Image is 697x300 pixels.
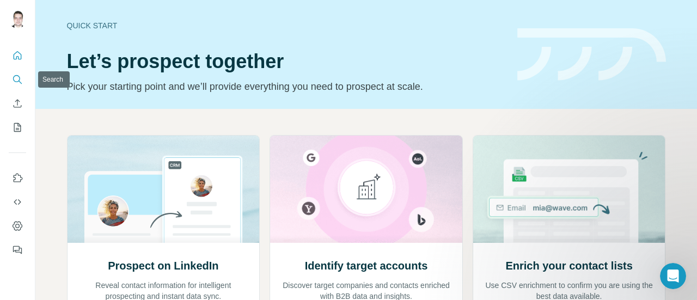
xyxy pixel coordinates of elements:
h2: Identify target accounts [305,258,428,273]
button: Dashboard [9,216,26,236]
img: Enrich your contact lists [473,136,666,243]
button: Use Surfe on LinkedIn [9,168,26,188]
button: Use Surfe API [9,192,26,212]
img: Prospect on LinkedIn [67,136,260,243]
img: Identify target accounts [270,136,463,243]
div: Quick start [67,20,504,31]
h1: Let’s prospect together [67,51,504,72]
button: Feedback [9,240,26,260]
img: Avatar [9,11,26,28]
button: My lists [9,118,26,137]
button: Enrich CSV [9,94,26,113]
iframe: Intercom live chat [660,263,686,289]
button: Quick start [9,46,26,65]
p: Pick your starting point and we’ll provide everything you need to prospect at scale. [67,79,504,94]
button: Search [9,70,26,89]
img: banner [517,28,666,81]
h2: Enrich your contact lists [505,258,632,273]
h2: Prospect on LinkedIn [108,258,218,273]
